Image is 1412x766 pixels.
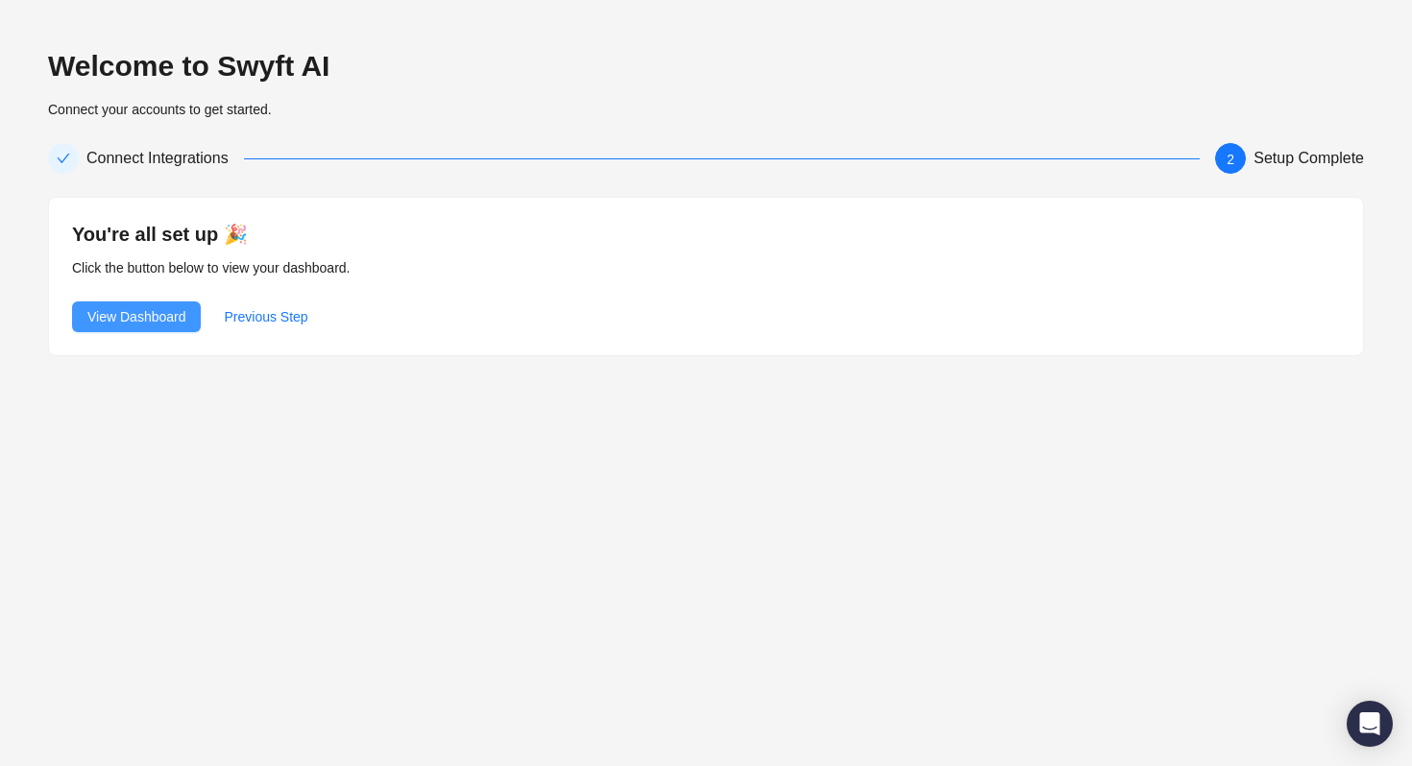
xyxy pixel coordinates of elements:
[1227,152,1234,167] span: 2
[72,301,201,332] button: View Dashboard
[1347,701,1393,747] div: Open Intercom Messenger
[72,260,351,275] span: Click the button below to view your dashboard.
[86,143,244,174] div: Connect Integrations
[87,306,185,327] span: View Dashboard
[72,221,1340,248] h4: You're all set up 🎉
[48,48,1364,84] h2: Welcome to Swyft AI
[1254,143,1364,174] div: Setup Complete
[57,152,70,165] span: check
[208,301,323,332] button: Previous Step
[48,102,272,117] span: Connect your accounts to get started.
[224,306,307,327] span: Previous Step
